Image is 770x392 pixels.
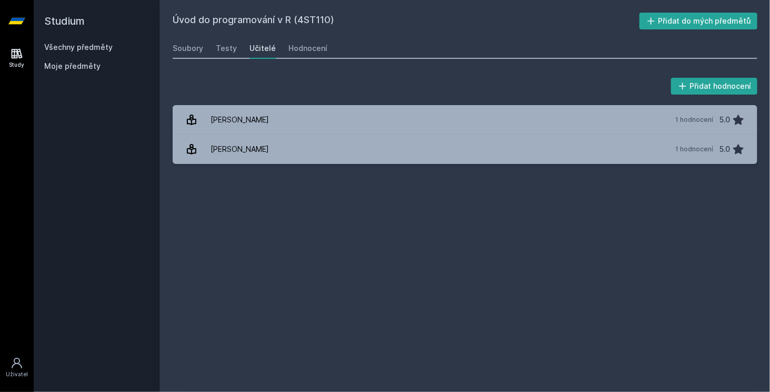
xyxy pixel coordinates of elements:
div: Hodnocení [288,43,327,54]
a: Testy [216,38,237,59]
div: Učitelé [249,43,276,54]
a: [PERSON_NAME] 1 hodnocení 5.0 [173,105,757,135]
div: 5.0 [719,139,730,160]
button: Přidat hodnocení [671,78,758,95]
a: [PERSON_NAME] 1 hodnocení 5.0 [173,135,757,164]
h2: Úvod do programování v R (4ST110) [173,13,639,29]
a: Uživatel [2,352,32,384]
span: Moje předměty [44,61,101,71]
div: 1 hodnocení [675,116,713,124]
a: Hodnocení [288,38,327,59]
div: Study [9,61,25,69]
a: Všechny předměty [44,43,113,51]
div: Testy [216,43,237,54]
button: Přidat do mých předmětů [639,13,758,29]
div: [PERSON_NAME] [211,109,269,130]
a: Učitelé [249,38,276,59]
div: Soubory [173,43,203,54]
div: 5.0 [719,109,730,130]
div: [PERSON_NAME] [211,139,269,160]
div: 1 hodnocení [675,145,713,153]
a: Study [2,42,32,74]
div: Uživatel [6,370,28,378]
a: Soubory [173,38,203,59]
